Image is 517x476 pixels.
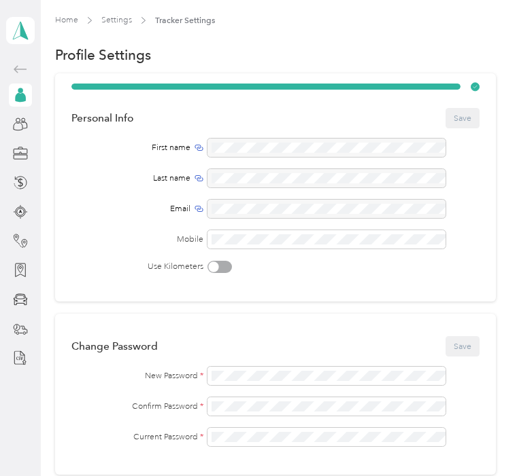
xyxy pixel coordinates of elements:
label: Use Kilometers [71,261,203,273]
iframe: Everlance-gr Chat Button Frame [441,400,517,476]
div: Personal Info [71,112,133,124]
span: Tracker Settings [155,14,215,26]
label: New Password [71,370,203,382]
h1: Profile Settings [55,49,151,61]
a: Settings [101,15,132,25]
div: Change Password [71,340,158,352]
span: Email [170,203,190,215]
label: Mobile [71,234,203,246]
span: First name [152,142,190,154]
label: Current Password [71,431,203,443]
label: Confirm Password [71,401,203,413]
a: Home [55,15,78,25]
span: Last name [153,172,190,185]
